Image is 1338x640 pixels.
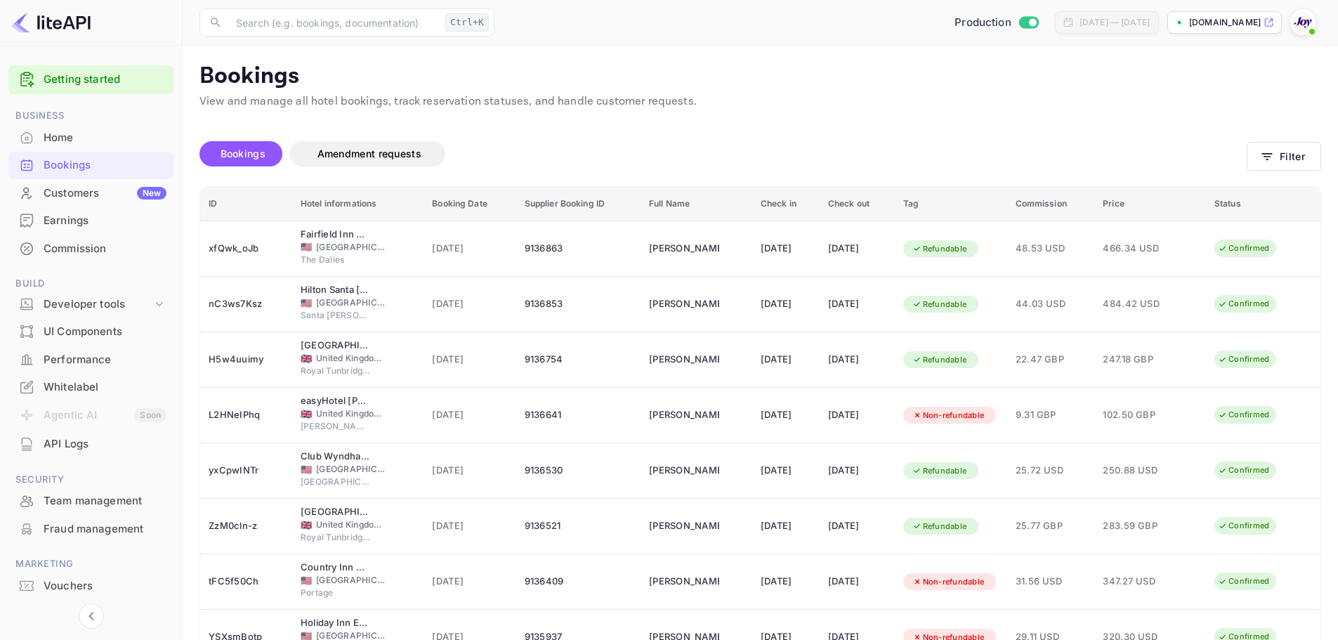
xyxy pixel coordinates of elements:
div: Bookings [44,157,166,174]
a: Vouchers [8,573,173,599]
span: [GEOGRAPHIC_DATA] [316,574,386,587]
div: Fraud management [44,521,166,537]
div: Confirmed [1209,351,1278,368]
div: Commission [44,241,166,257]
span: United Kingdom of Great Britain and Northern Ireland [301,410,312,419]
div: [DATE] [828,237,886,260]
span: 44.03 USD [1016,296,1087,312]
div: Non-refundable [903,407,994,424]
span: 25.77 GBP [1016,518,1087,534]
div: Refundable [903,351,976,369]
a: Earnings [8,207,173,233]
p: [DOMAIN_NAME] [1189,16,1261,29]
a: Commission [8,235,173,261]
div: Helen Quinn [649,348,719,371]
span: 102.50 GBP [1103,407,1173,423]
div: API Logs [44,436,166,452]
div: [DATE] [828,348,886,371]
div: Refundable [903,518,976,535]
span: [DATE] [432,574,507,589]
th: Status [1206,187,1320,221]
div: [DATE] [761,515,811,537]
span: United States of America [301,576,312,585]
div: Switch to Sandbox mode [949,15,1044,31]
th: Booking Date [424,187,516,221]
a: UI Components [8,318,173,344]
span: [GEOGRAPHIC_DATA] [316,463,386,476]
span: United Kingdom of [GEOGRAPHIC_DATA] and [GEOGRAPHIC_DATA] [316,352,386,365]
div: UI Components [8,318,173,346]
div: Erin Bigler [649,570,719,593]
span: Royal Tunbridge [PERSON_NAME] [301,531,371,544]
div: [DATE] — [DATE] [1080,16,1150,29]
span: 250.88 USD [1103,463,1173,478]
div: Ctrl+K [445,13,489,32]
span: United Kingdom of [GEOGRAPHIC_DATA] and [GEOGRAPHIC_DATA] [316,407,386,420]
div: 9136530 [525,459,632,482]
span: Production [955,15,1011,31]
div: Royal Wells Hotel [301,505,371,519]
div: ZzM0cln-z [209,515,284,537]
div: Hilton Santa Cruz/Scotts Valley [301,283,371,297]
th: Check out [820,187,895,221]
div: New [137,187,166,200]
div: [DATE] [828,459,886,482]
div: Christine Bartkovitz [649,459,719,482]
a: Bookings [8,152,173,178]
span: 347.27 USD [1103,574,1173,589]
th: Price [1094,187,1206,221]
a: Team management [8,488,173,514]
button: Filter [1247,142,1321,171]
div: Fraud management [8,516,173,543]
div: Refundable [903,240,976,258]
span: 22.47 GBP [1016,352,1087,367]
div: Whitelabel [44,379,166,396]
span: United Kingdom of [GEOGRAPHIC_DATA] and [GEOGRAPHIC_DATA] [316,518,386,531]
a: API Logs [8,431,173,457]
div: Veronica Nkansah [649,404,719,426]
div: xfQwk_oJb [209,237,284,260]
a: CustomersNew [8,180,173,206]
div: Country Inn & Suites by Radisson, Portage, IN [301,561,371,575]
div: Performance [44,352,166,368]
span: 25.72 USD [1016,463,1087,478]
div: [DATE] [828,570,886,593]
span: 466.34 USD [1103,241,1173,256]
div: Refundable [903,462,976,480]
span: Portage [301,587,371,599]
span: United Kingdom of Great Britain and Northern Ireland [301,521,312,530]
div: Fairfield Inn & Suites The Dalles [301,228,371,242]
div: Holiday Inn Express Chillicothe East, an IHG Hotel [301,616,371,630]
span: Build [8,276,173,292]
div: 9136754 [525,348,632,371]
div: 9136641 [525,404,632,426]
p: View and manage all hotel bookings, track reservation statuses, and handle customer requests. [199,93,1321,110]
div: [DATE] [761,404,811,426]
span: The Dalles [301,254,371,266]
div: [DATE] [828,404,886,426]
th: Check in [752,187,820,221]
span: Amendment requests [317,148,421,159]
div: nC3ws7Ksz [209,293,284,315]
div: [DATE] [761,570,811,593]
a: Getting started [44,72,166,88]
div: easyHotel Milton Keynes [301,394,371,408]
div: Bookings [8,152,173,179]
div: Confirmed [1209,517,1278,535]
span: Business [8,108,173,124]
div: Developer tools [8,292,173,317]
div: [DATE] [761,459,811,482]
p: Bookings [199,63,1321,91]
th: Supplier Booking ID [516,187,641,221]
div: 9136409 [525,570,632,593]
div: Performance [8,346,173,374]
span: 9.31 GBP [1016,407,1087,423]
a: Whitelabel [8,374,173,400]
span: [DATE] [432,463,507,478]
span: Security [8,472,173,488]
div: Confirmed [1209,295,1278,313]
button: Collapse navigation [79,603,104,629]
div: Vouchers [8,573,173,600]
div: Confirmed [1209,462,1278,479]
img: LiteAPI logo [11,11,91,34]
